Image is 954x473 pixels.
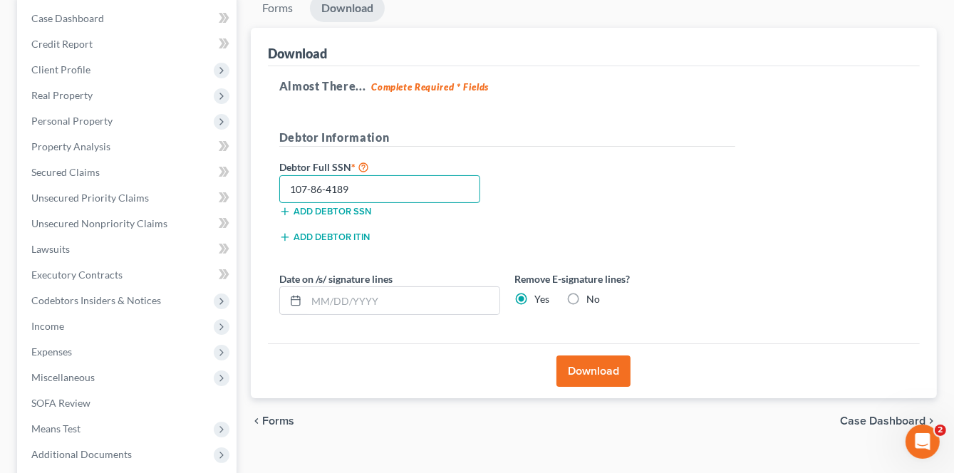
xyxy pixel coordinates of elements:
label: Date on /s/ signature lines [279,271,393,286]
span: Miscellaneous [31,371,95,383]
span: Forms [262,415,294,427]
strong: Complete Required * Fields [371,81,489,93]
span: Case Dashboard [840,415,926,427]
span: Income [31,320,64,332]
input: XXX-XX-XXXX [279,175,481,204]
div: Download [268,45,327,62]
span: Codebtors Insiders & Notices [31,294,161,306]
a: Credit Report [20,31,237,57]
span: SOFA Review [31,397,90,409]
span: Real Property [31,89,93,101]
label: Debtor Full SSN [272,158,507,175]
a: Secured Claims [20,160,237,185]
a: Property Analysis [20,134,237,160]
iframe: Intercom live chat [906,425,940,459]
a: Case Dashboard chevron_right [840,415,937,427]
button: Add debtor SSN [279,206,371,217]
a: Executory Contracts [20,262,237,288]
a: Case Dashboard [20,6,237,31]
span: Case Dashboard [31,12,104,24]
span: Unsecured Priority Claims [31,192,149,204]
button: Download [556,355,631,387]
span: Personal Property [31,115,113,127]
h5: Debtor Information [279,129,735,147]
span: Property Analysis [31,140,110,152]
input: MM/DD/YYYY [306,287,499,314]
a: Unsecured Nonpriority Claims [20,211,237,236]
button: chevron_left Forms [251,415,313,427]
span: Lawsuits [31,243,70,255]
span: Credit Report [31,38,93,50]
a: Lawsuits [20,236,237,262]
button: Add debtor ITIN [279,232,370,243]
a: SOFA Review [20,390,237,416]
span: Expenses [31,345,72,358]
label: No [586,292,600,306]
span: Means Test [31,422,81,435]
a: Unsecured Priority Claims [20,185,237,211]
label: Yes [534,292,549,306]
span: Additional Documents [31,448,132,460]
span: Client Profile [31,63,90,76]
span: Unsecured Nonpriority Claims [31,217,167,229]
i: chevron_left [251,415,262,427]
h5: Almost There... [279,78,908,95]
span: 2 [935,425,946,436]
label: Remove E-signature lines? [514,271,735,286]
span: Executory Contracts [31,269,123,281]
span: Secured Claims [31,166,100,178]
i: chevron_right [926,415,937,427]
